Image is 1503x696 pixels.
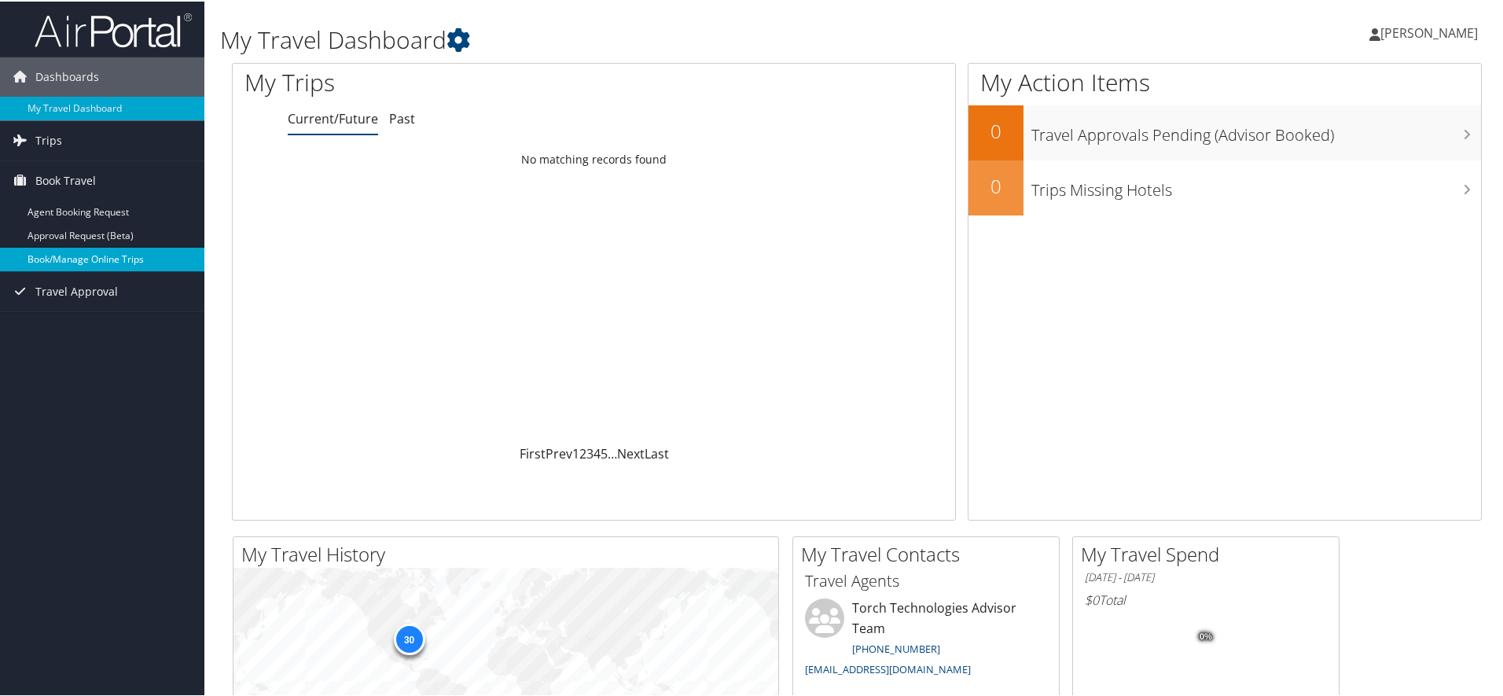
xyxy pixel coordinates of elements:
h3: Travel Agents [805,569,1047,591]
img: airportal-logo.png [35,10,192,47]
a: 5 [601,444,608,461]
a: Last [645,444,669,461]
a: 2 [579,444,586,461]
span: Book Travel [35,160,96,199]
li: Torch Technologies Advisor Team [797,597,1055,681]
span: $0 [1085,590,1099,607]
a: 1 [572,444,579,461]
a: Next [617,444,645,461]
a: First [520,444,546,461]
span: … [608,444,617,461]
h2: My Travel Spend [1081,539,1339,566]
a: [EMAIL_ADDRESS][DOMAIN_NAME] [805,661,971,675]
a: Past [389,109,415,126]
h2: 0 [968,116,1023,143]
a: 0Trips Missing Hotels [968,159,1481,214]
h1: My Travel Dashboard [220,22,1069,55]
h3: Travel Approvals Pending (Advisor Booked) [1031,115,1481,145]
h2: 0 [968,171,1023,198]
h3: Trips Missing Hotels [1031,170,1481,200]
h2: My Travel History [241,539,778,566]
a: [PERSON_NAME] [1369,8,1494,55]
span: Dashboards [35,56,99,95]
div: 30 [393,622,424,654]
a: 3 [586,444,593,461]
span: [PERSON_NAME] [1380,23,1478,40]
a: Current/Future [288,109,378,126]
span: Trips [35,120,62,159]
h6: [DATE] - [DATE] [1085,569,1327,584]
h2: My Travel Contacts [801,539,1059,566]
a: 4 [593,444,601,461]
a: [PHONE_NUMBER] [852,640,940,654]
tspan: 0% [1200,631,1212,640]
h1: My Action Items [968,64,1481,98]
td: No matching records found [233,144,955,172]
a: Prev [546,444,572,461]
h6: Total [1085,590,1327,607]
h1: My Trips [244,64,642,98]
a: 0Travel Approvals Pending (Advisor Booked) [968,104,1481,159]
span: Travel Approval [35,271,118,310]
